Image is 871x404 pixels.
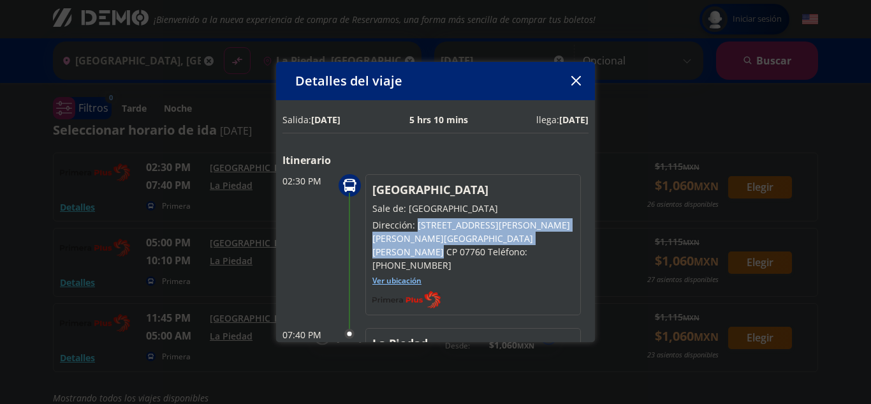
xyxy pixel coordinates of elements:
a: Ver ubicación [372,275,421,286]
b: [DATE] [559,114,589,126]
img: Completo_color__1_.png [372,291,441,309]
b: [DATE] [311,114,340,126]
p: 02:30 PM [282,174,333,188]
p: La Piedad [372,335,574,352]
p: [GEOGRAPHIC_DATA] [372,181,574,198]
p: Itinerario [282,153,589,168]
p: Sale de: [GEOGRAPHIC_DATA] [372,202,574,215]
p: Salida: [282,113,340,126]
p: Dirección: [STREET_ADDRESS][PERSON_NAME] [PERSON_NAME][GEOGRAPHIC_DATA][PERSON_NAME] CP 07760 Tel... [372,218,574,272]
p: llega: [536,113,589,126]
p: Detalles del viaje [295,71,402,91]
p: 07:40 PM [282,328,333,341]
p: 5 hrs 10 mins [409,113,468,126]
